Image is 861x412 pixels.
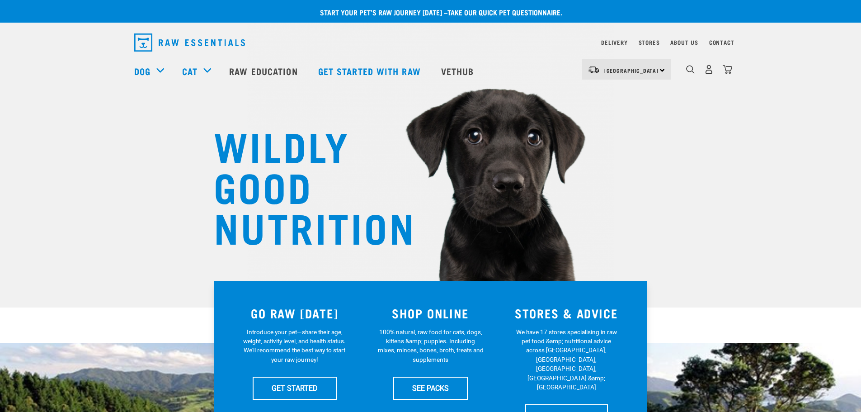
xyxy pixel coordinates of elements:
[368,306,493,320] h3: SHOP ONLINE
[232,306,358,320] h3: GO RAW [DATE]
[604,69,659,72] span: [GEOGRAPHIC_DATA]
[241,327,348,365] p: Introduce your pet—share their age, weight, activity level, and health status. We'll recommend th...
[220,53,309,89] a: Raw Education
[393,377,468,399] a: SEE PACKS
[686,65,695,74] img: home-icon-1@2x.png
[309,53,432,89] a: Get started with Raw
[432,53,485,89] a: Vethub
[134,64,151,78] a: Dog
[182,64,198,78] a: Cat
[709,41,734,44] a: Contact
[513,327,620,392] p: We have 17 stores specialising in raw pet food &amp; nutritional advice across [GEOGRAPHIC_DATA],...
[723,65,732,74] img: home-icon@2x.png
[704,65,714,74] img: user.png
[214,124,395,246] h1: WILDLY GOOD NUTRITION
[127,30,734,55] nav: dropdown navigation
[253,377,337,399] a: GET STARTED
[670,41,698,44] a: About Us
[639,41,660,44] a: Stores
[377,327,484,365] p: 100% natural, raw food for cats, dogs, kittens &amp; puppies. Including mixes, minces, bones, bro...
[504,306,629,320] h3: STORES & ADVICE
[601,41,627,44] a: Delivery
[134,33,245,52] img: Raw Essentials Logo
[447,10,562,14] a: take our quick pet questionnaire.
[588,66,600,74] img: van-moving.png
